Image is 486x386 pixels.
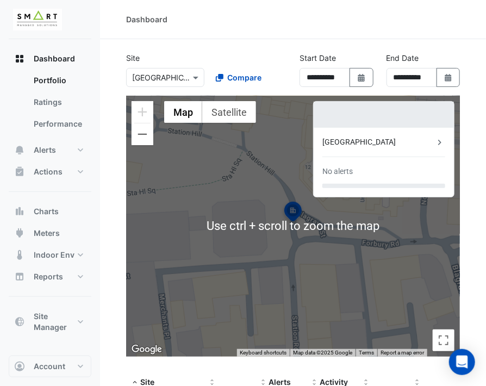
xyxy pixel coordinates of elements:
span: Compare [228,72,262,83]
button: Alerts [9,139,91,161]
app-icon: Meters [14,228,25,239]
label: Site [126,52,140,64]
button: Show satellite imagery [202,101,256,123]
img: site-pin-selected.svg [281,200,305,226]
button: Site Manager [9,306,91,338]
span: Indoor Env [34,250,74,260]
label: Start Date [300,52,336,64]
span: Alerts [34,145,56,155]
div: No alerts [322,166,353,177]
button: Account [9,356,91,377]
span: Charts [34,206,59,217]
span: Actions [34,166,63,177]
span: Account [34,361,65,372]
button: Indoor Env [9,244,91,266]
button: Show street map [164,101,202,123]
button: Reports [9,266,91,288]
span: Reports [34,271,63,282]
img: Google [129,343,165,357]
a: Open this area in Google Maps (opens a new window) [129,343,165,357]
label: End Date [387,52,419,64]
div: Open Intercom Messenger [449,349,475,375]
button: Zoom in [132,101,153,123]
span: Dashboard [34,53,75,64]
button: Toggle fullscreen view [433,329,454,351]
button: Keyboard shortcuts [240,349,286,357]
span: Meters [34,228,60,239]
app-icon: Reports [14,271,25,282]
fa-icon: Select Date [444,73,453,82]
button: Meters [9,222,91,244]
button: Charts [9,201,91,222]
app-icon: Actions [14,166,25,177]
button: Actions [9,161,91,183]
app-icon: Alerts [14,145,25,155]
div: [GEOGRAPHIC_DATA] [322,136,434,148]
app-icon: Dashboard [14,53,25,64]
fa-icon: Select Date [357,73,366,82]
app-icon: Indoor Env [14,250,25,260]
a: Ratings [25,91,91,113]
span: Site Manager [34,311,75,333]
span: Map data ©2025 Google [293,350,352,356]
app-icon: Charts [14,206,25,217]
div: Dashboard [126,14,167,25]
button: Compare [209,68,269,87]
div: Dashboard [9,70,91,139]
app-icon: Site Manager [14,316,25,327]
a: Performance [25,113,91,135]
button: Dashboard [9,48,91,70]
a: Terms [359,350,374,356]
img: Company Logo [13,9,62,30]
a: Report a map error [381,350,424,356]
a: Portfolio [25,70,91,91]
button: Zoom out [132,123,153,145]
